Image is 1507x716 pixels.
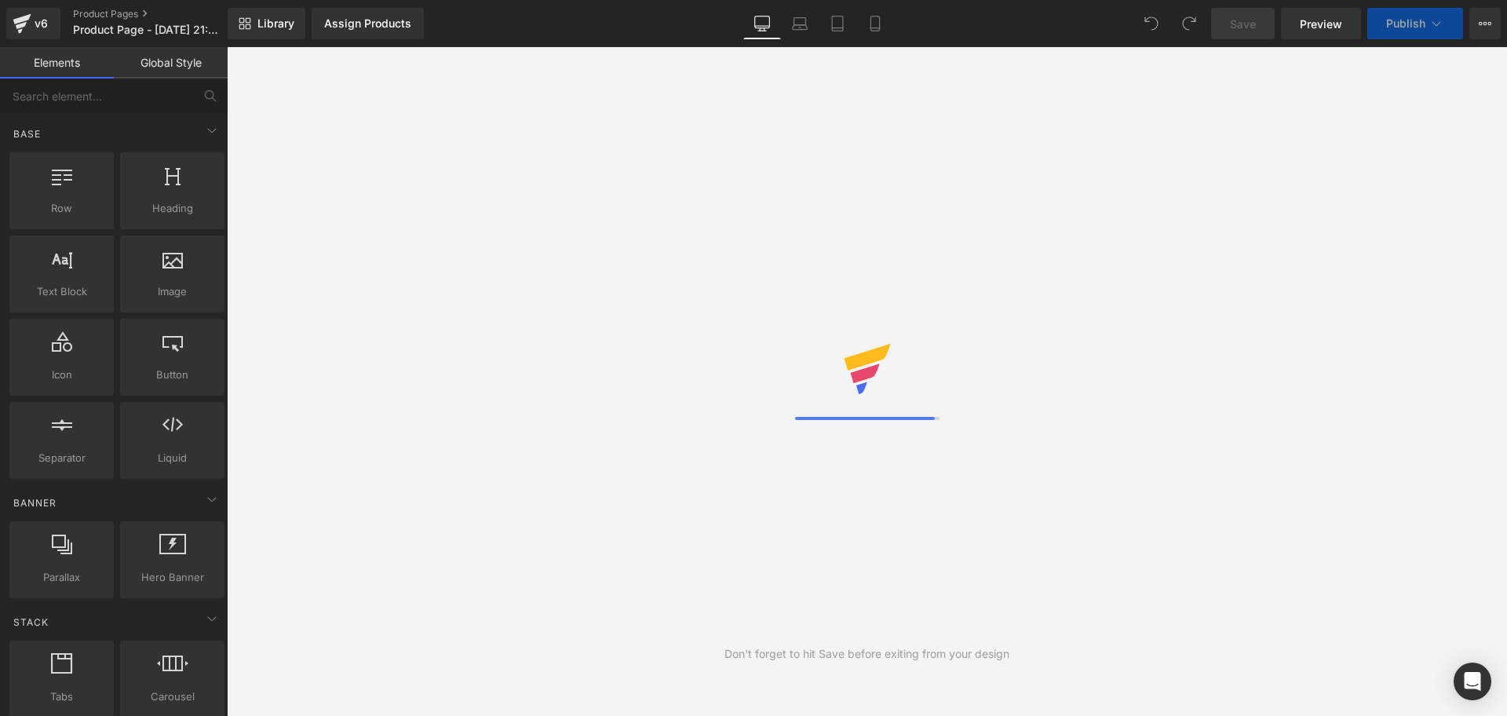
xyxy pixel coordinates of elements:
div: Assign Products [324,17,411,30]
span: Heading [125,200,220,217]
a: New Library [228,8,305,39]
span: Icon [14,367,109,383]
a: Preview [1281,8,1361,39]
div: v6 [31,13,51,34]
a: Global Style [114,47,228,79]
span: Row [14,200,109,217]
div: Open Intercom Messenger [1454,663,1491,700]
span: Tabs [14,689,109,705]
span: Text Block [14,283,109,300]
span: Base [12,126,42,141]
span: Hero Banner [125,569,220,586]
span: Image [125,283,220,300]
span: Separator [14,450,109,466]
a: Product Pages [73,8,254,20]
a: Mobile [856,8,894,39]
div: Don't forget to hit Save before exiting from your design [724,645,1009,663]
button: More [1469,8,1501,39]
span: Preview [1300,16,1342,32]
button: Undo [1136,8,1167,39]
span: Liquid [125,450,220,466]
span: Banner [12,495,58,510]
span: Publish [1386,17,1425,30]
button: Redo [1173,8,1205,39]
a: v6 [6,8,60,39]
span: Library [257,16,294,31]
span: Parallax [14,569,109,586]
span: Stack [12,615,50,630]
a: Desktop [743,8,781,39]
a: Laptop [781,8,819,39]
button: Publish [1367,8,1463,39]
span: Save [1230,16,1256,32]
span: Button [125,367,220,383]
a: Tablet [819,8,856,39]
span: Product Page - [DATE] 21:32:05 [73,24,224,36]
span: Carousel [125,689,220,705]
